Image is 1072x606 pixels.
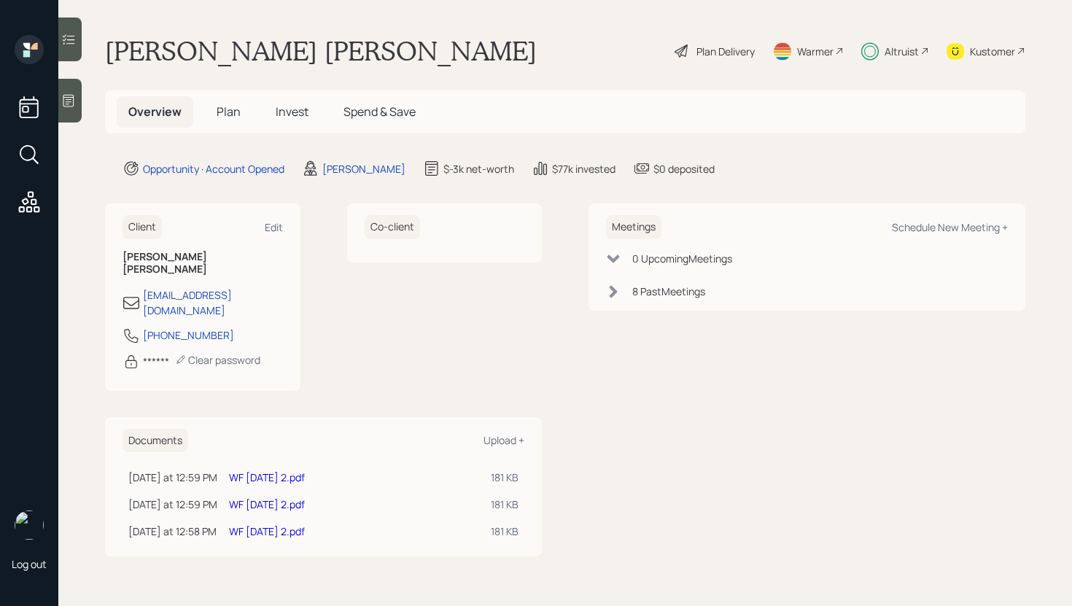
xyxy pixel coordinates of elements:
[696,44,755,59] div: Plan Delivery
[143,287,283,318] div: [EMAIL_ADDRESS][DOMAIN_NAME]
[632,284,705,299] div: 8 Past Meeting s
[217,104,241,120] span: Plan
[606,215,661,239] h6: Meetings
[653,161,715,176] div: $0 deposited
[491,524,518,539] div: 181 KB
[123,215,162,239] h6: Client
[143,161,284,176] div: Opportunity · Account Opened
[491,470,518,485] div: 181 KB
[123,429,188,453] h6: Documents
[128,497,217,512] div: [DATE] at 12:59 PM
[322,161,405,176] div: [PERSON_NAME]
[105,35,537,67] h1: [PERSON_NAME] [PERSON_NAME]
[265,220,283,234] div: Edit
[632,251,732,266] div: 0 Upcoming Meeting s
[343,104,416,120] span: Spend & Save
[128,524,217,539] div: [DATE] at 12:58 PM
[443,161,514,176] div: $-3k net-worth
[229,470,305,484] a: WF [DATE] 2.pdf
[15,510,44,540] img: retirable_logo.png
[12,557,47,571] div: Log out
[229,497,305,511] a: WF [DATE] 2.pdf
[123,251,283,276] h6: [PERSON_NAME] [PERSON_NAME]
[552,161,615,176] div: $77k invested
[892,220,1008,234] div: Schedule New Meeting +
[885,44,919,59] div: Altruist
[175,353,260,367] div: Clear password
[970,44,1015,59] div: Kustomer
[276,104,308,120] span: Invest
[229,524,305,538] a: WF [DATE] 2.pdf
[128,470,217,485] div: [DATE] at 12:59 PM
[143,327,234,343] div: [PHONE_NUMBER]
[128,104,182,120] span: Overview
[797,44,834,59] div: Warmer
[365,215,420,239] h6: Co-client
[483,433,524,447] div: Upload +
[491,497,518,512] div: 181 KB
